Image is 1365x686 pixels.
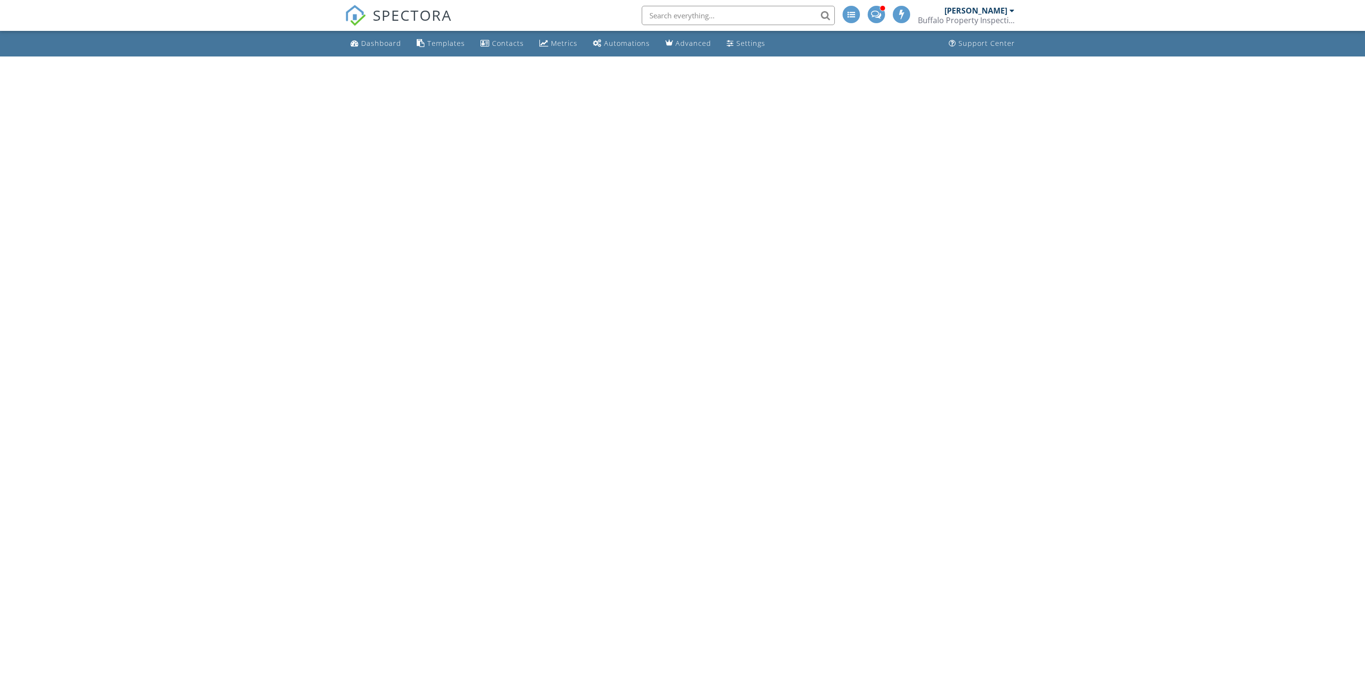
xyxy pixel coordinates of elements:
a: SPECTORA [345,13,452,33]
img: The Best Home Inspection Software - Spectora [345,5,366,26]
a: Support Center [945,35,1019,53]
div: [PERSON_NAME] [944,6,1007,15]
a: Templates [413,35,469,53]
input: Search everything... [642,6,835,25]
div: Metrics [551,39,577,48]
a: Dashboard [347,35,405,53]
div: Templates [427,39,465,48]
div: Contacts [492,39,524,48]
a: Automations (Advanced) [589,35,654,53]
span: SPECTORA [373,5,452,25]
a: Metrics [535,35,581,53]
div: Buffalo Property Inspections [918,15,1014,25]
a: Advanced [661,35,715,53]
a: Settings [723,35,769,53]
a: Contacts [477,35,528,53]
div: Advanced [675,39,711,48]
div: Automations [604,39,650,48]
div: Support Center [958,39,1015,48]
div: Dashboard [361,39,401,48]
div: Settings [736,39,765,48]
